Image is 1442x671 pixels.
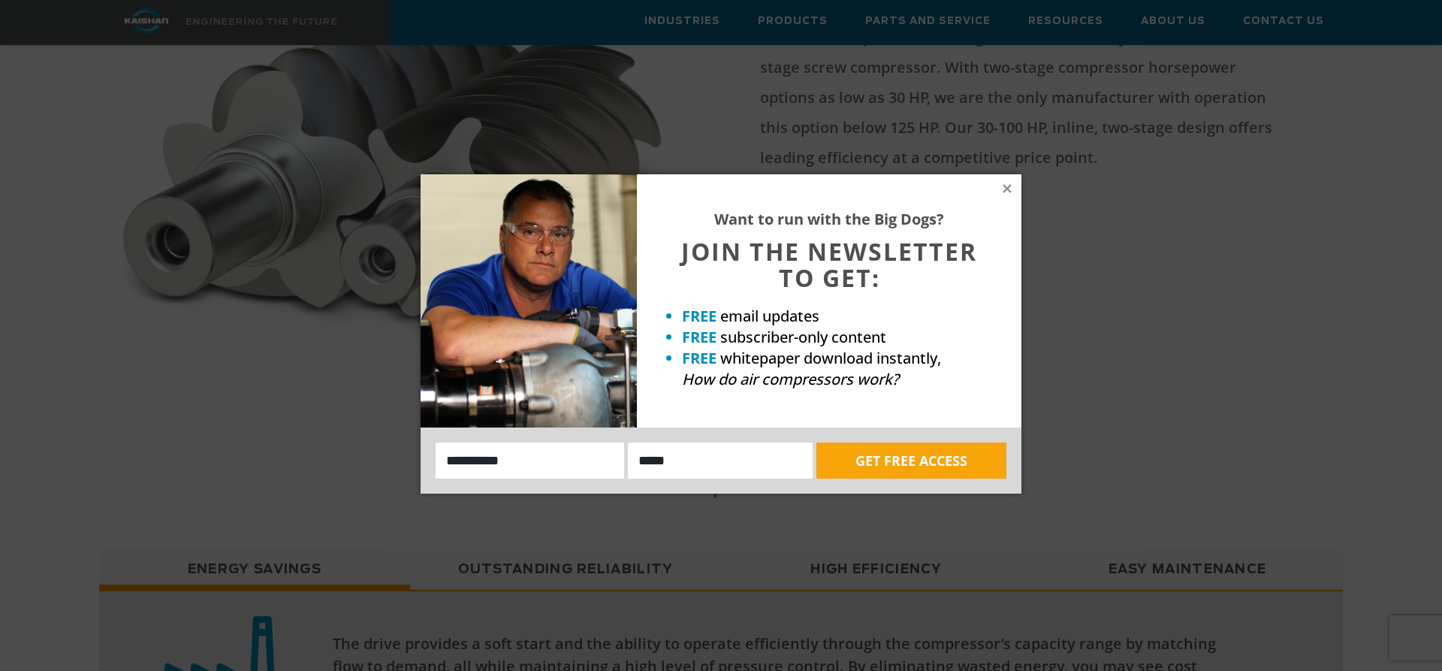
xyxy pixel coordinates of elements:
[628,443,813,479] input: Email
[720,348,941,368] span: whitepaper download instantly,
[714,209,944,229] strong: Want to run with the Big Dogs?
[816,443,1006,479] button: GET FREE ACCESS
[720,327,886,347] span: subscriber-only content
[681,235,977,294] span: JOIN THE NEWSLETTER TO GET:
[436,443,624,479] input: Name:
[682,369,899,389] em: How do air compressors work?
[682,306,716,326] strong: FREE
[720,306,819,326] span: email updates
[682,348,716,368] strong: FREE
[1000,182,1014,195] button: Close
[682,327,716,347] strong: FREE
